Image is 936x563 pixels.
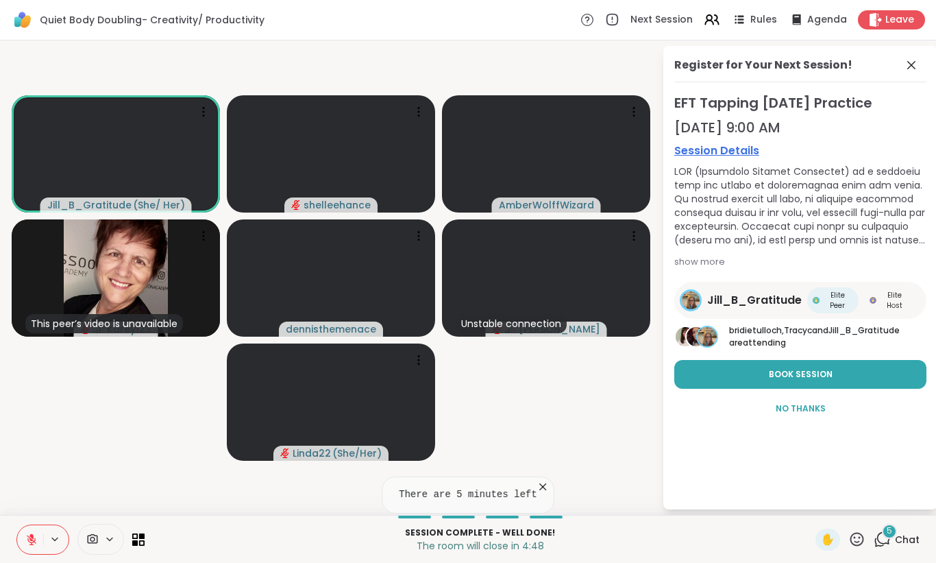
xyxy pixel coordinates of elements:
[676,327,695,346] img: bridietulloch
[674,255,926,269] div: show more
[64,219,168,337] img: Karey123
[280,448,290,458] span: audio-muted
[40,13,264,27] span: Quiet Body Doubling- Creativity/ Productivity
[729,324,784,336] span: bridietulloch ,
[674,360,926,389] button: Book Session
[769,368,833,381] span: Book Session
[286,322,376,336] span: dennisthemenace
[674,93,926,112] span: EFT Tapping [DATE] Practice
[870,297,876,304] img: Elite Host
[750,13,777,27] span: Rules
[293,446,331,460] span: Linda22
[682,291,700,309] img: Jill_B_Gratitude
[895,533,920,547] span: Chat
[776,403,826,415] span: No Thanks
[885,13,914,27] span: Leave
[304,198,371,212] span: shelleehance
[11,8,34,32] img: ShareWell Logomark
[674,143,926,159] a: Session Details
[153,527,807,539] p: Session Complete - well done!
[674,282,926,319] a: Jill_B_GratitudeJill_B_GratitudeElite PeerElite PeerElite HostElite Host
[399,488,537,502] pre: There are 5 minutes left
[332,446,382,460] span: ( She/Her )
[807,13,847,27] span: Agenda
[828,324,900,336] span: Jill_B_Gratitude
[879,290,910,311] span: Elite Host
[784,324,828,336] span: Tracyc and
[813,297,820,304] img: Elite Peer
[822,290,853,311] span: Elite Peer
[707,292,802,309] span: Jill_B_Gratitude
[25,314,183,333] div: This peer’s video is unavailable
[698,327,717,346] img: Jill_B_Gratitude
[674,118,926,137] div: [DATE] 9:00 AM
[674,165,926,247] div: LOR (Ipsumdolo Sitamet Consectet) ad e seddoeiu temp inc utlabo et doloremagnaa enim adm venia. Q...
[499,198,594,212] span: AmberWolffWizard
[133,198,185,212] span: ( She/ Her )
[630,13,693,27] span: Next Session
[47,198,132,212] span: Jill_B_Gratitude
[674,394,926,423] button: No Thanks
[821,531,835,548] span: ✋
[687,327,706,346] img: Tracyc
[456,314,567,333] div: Unstable connection
[729,324,926,349] p: are attending
[291,200,301,210] span: audio-muted
[674,57,852,73] div: Register for Your Next Session!
[887,525,892,537] span: 5
[153,539,807,553] p: The room will close in 4:48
